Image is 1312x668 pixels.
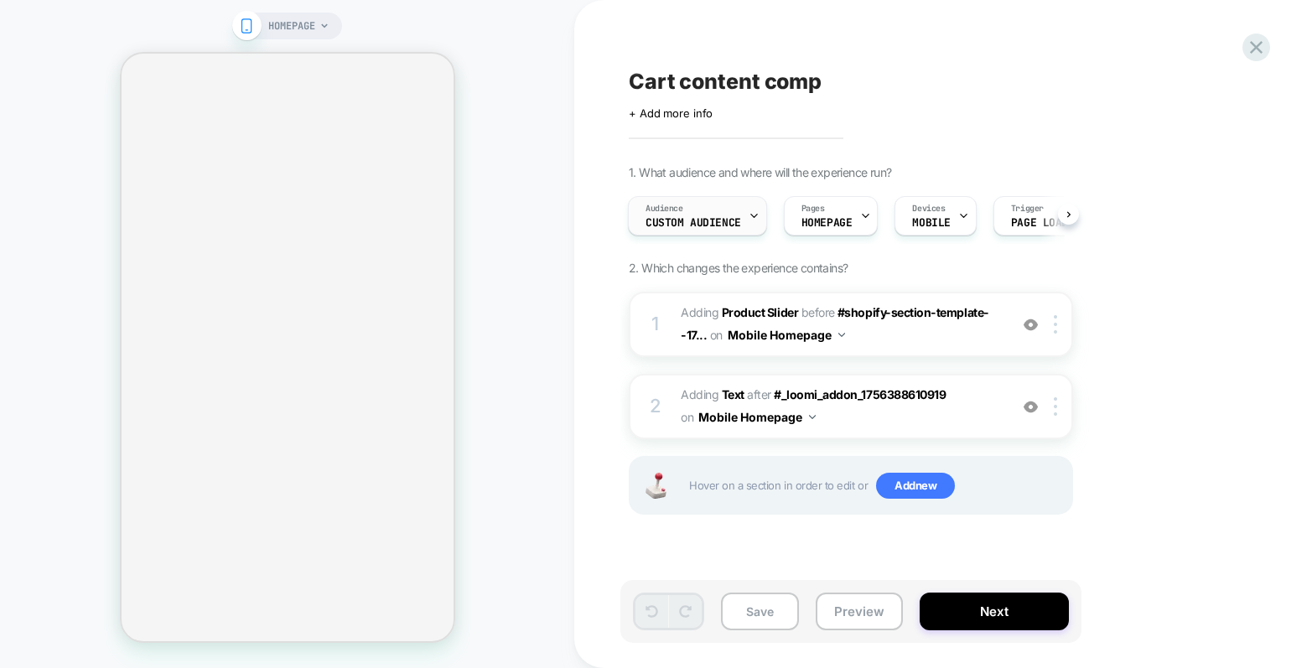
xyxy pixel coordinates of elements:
span: HOMEPAGE [268,13,315,39]
span: on [681,406,693,427]
button: Next [920,593,1069,630]
b: Text [722,387,744,401]
span: HOMEPAGE [801,217,853,229]
img: crossed eye [1024,400,1038,414]
span: Add new [876,473,955,500]
div: 1 [647,308,664,341]
span: Audience [646,203,683,215]
span: Cart content comp [629,69,822,94]
span: 1. What audience and where will the experience run? [629,165,891,179]
span: Custom Audience [646,217,741,229]
span: Pages [801,203,825,215]
span: #_loomi_addon_1756388610919 [774,387,946,401]
span: Page Load [1011,217,1068,229]
span: AFTER [747,387,771,401]
span: 2. Which changes the experience contains? [629,261,848,275]
span: Devices [912,203,945,215]
img: Joystick [639,473,672,499]
img: close [1054,397,1057,416]
span: Trigger [1011,203,1044,215]
img: down arrow [809,415,816,419]
span: BEFORE [801,305,835,319]
button: Mobile Homepage [728,323,845,347]
span: MOBILE [912,217,950,229]
b: Product Slider [722,305,798,319]
span: Hover on a section in order to edit or [689,473,1063,500]
span: Adding [681,305,798,319]
button: Preview [816,593,903,630]
button: Save [721,593,799,630]
span: on [710,324,723,345]
span: Adding [681,387,744,401]
span: + Add more info [629,106,713,120]
img: down arrow [838,333,845,337]
img: close [1054,315,1057,334]
div: 2 [647,390,664,423]
button: Mobile Homepage [698,405,816,429]
img: crossed eye [1024,318,1038,332]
